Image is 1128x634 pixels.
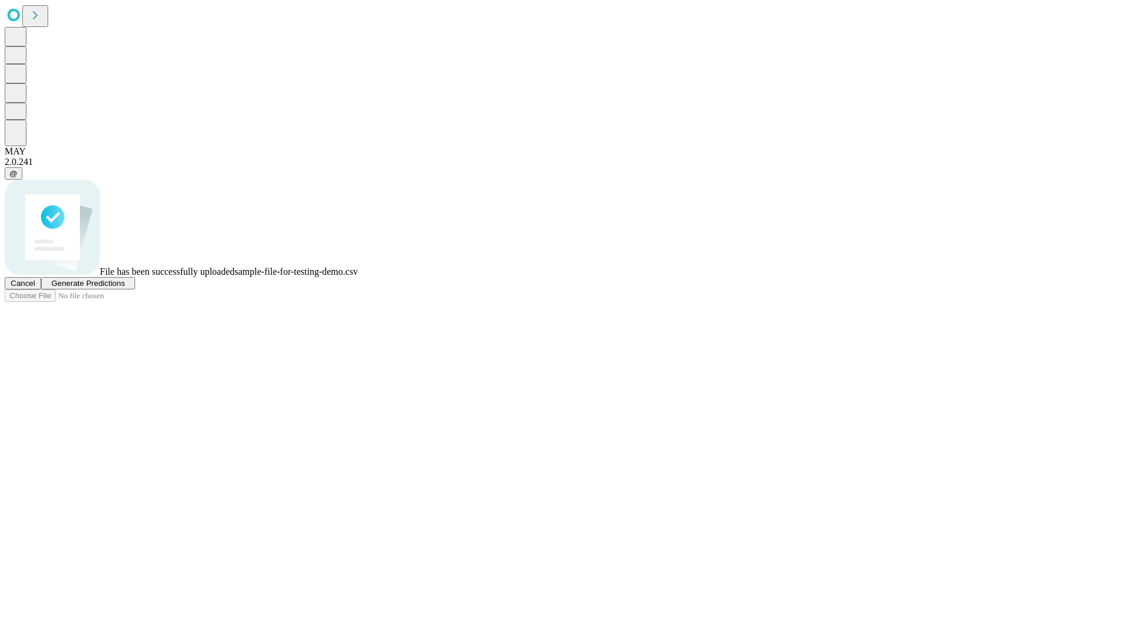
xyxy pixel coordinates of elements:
div: MAY [5,146,1123,157]
span: @ [9,169,18,178]
span: Cancel [11,279,35,288]
button: Cancel [5,277,41,289]
span: File has been successfully uploaded [100,267,234,276]
div: 2.0.241 [5,157,1123,167]
button: @ [5,167,22,180]
span: sample-file-for-testing-demo.csv [234,267,358,276]
button: Generate Predictions [41,277,135,289]
span: Generate Predictions [51,279,125,288]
